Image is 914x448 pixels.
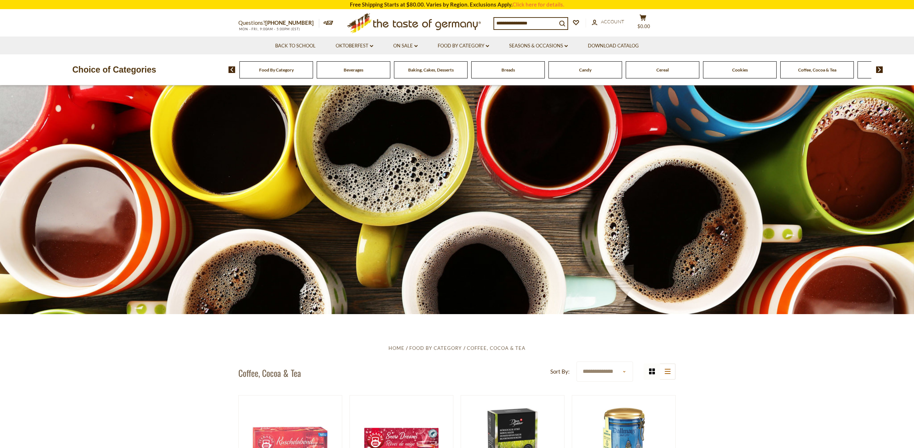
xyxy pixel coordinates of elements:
[579,67,591,73] a: Candy
[393,42,418,50] a: On Sale
[876,66,883,73] img: next arrow
[588,42,639,50] a: Download Catalog
[550,367,570,376] label: Sort By:
[592,18,624,26] a: Account
[388,345,405,351] a: Home
[228,66,235,73] img: previous arrow
[238,18,319,28] p: Questions?
[656,67,669,73] a: Cereal
[265,19,314,26] a: [PHONE_NUMBER]
[467,345,526,351] a: Coffee, Cocoa & Tea
[501,67,515,73] a: Breads
[238,367,301,378] h1: Coffee, Cocoa & Tea
[509,42,568,50] a: Seasons & Occasions
[601,19,624,24] span: Account
[512,1,564,8] a: Click here for details.
[732,67,748,73] a: Cookies
[798,67,836,73] a: Coffee, Cocoa & Tea
[408,67,454,73] a: Baking, Cakes, Desserts
[438,42,489,50] a: Food By Category
[336,42,373,50] a: Oktoberfest
[238,27,300,31] span: MON - FRI, 9:00AM - 5:00PM (EST)
[344,67,363,73] a: Beverages
[409,345,462,351] a: Food By Category
[275,42,316,50] a: Back to School
[259,67,294,73] a: Food By Category
[637,23,650,29] span: $0.00
[632,14,654,32] button: $0.00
